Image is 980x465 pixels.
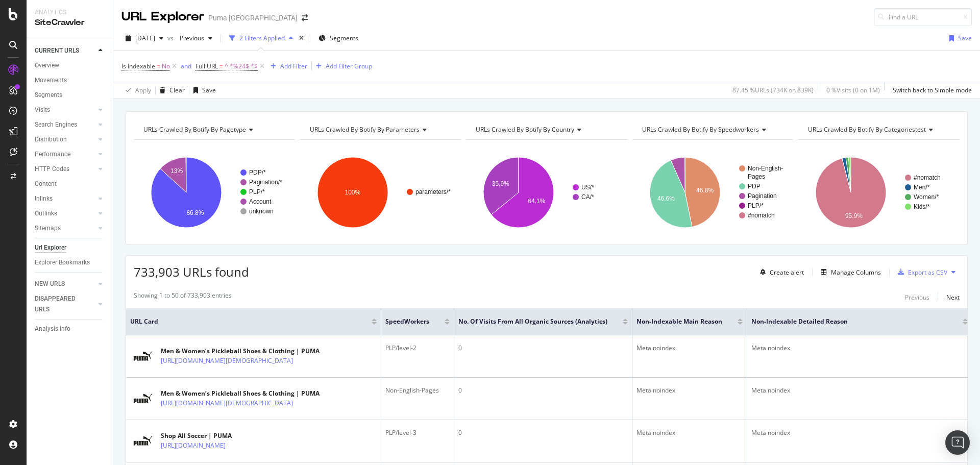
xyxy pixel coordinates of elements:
span: URLs Crawled By Botify By parameters [310,125,420,134]
button: Add Filter [266,60,307,72]
text: 86.8% [186,209,204,216]
span: URLs Crawled By Botify By categoriestest [808,125,926,134]
div: Search Engines [35,119,77,130]
a: Inlinks [35,193,95,204]
span: Is Indexable [121,62,155,70]
img: main image [130,392,156,405]
div: Meta noindex [636,428,743,437]
span: URL Card [130,317,369,326]
div: Url Explorer [35,242,66,253]
svg: A chart. [134,148,293,237]
div: A chart. [466,148,626,237]
a: Segments [35,90,106,101]
div: Meta noindex [751,386,968,395]
div: NEW URLS [35,279,65,289]
div: Showing 1 to 50 of 733,903 entries [134,291,232,303]
text: Pages [748,173,765,180]
text: PDP/* [249,169,266,176]
div: Content [35,179,57,189]
div: Men & Women’s Pickleball Shoes & Clothing | PUMA [161,347,337,356]
text: PDP [748,183,761,190]
span: Non-Indexable Detailed Reason [751,317,947,326]
svg: A chart. [632,148,792,237]
h4: URLs Crawled By Botify By speedworkers [640,121,785,138]
div: DISAPPEARED URLS [35,293,86,315]
span: Segments [330,34,358,42]
button: Switch back to Simple mode [889,82,972,99]
text: Men/* [914,184,930,191]
button: Manage Columns [817,266,881,278]
div: 2 Filters Applied [239,34,285,42]
span: No [162,59,170,74]
div: Performance [35,149,70,160]
div: Visits [35,105,50,115]
div: Meta noindex [751,428,968,437]
span: URLs Crawled By Botify By country [476,125,574,134]
text: Women/* [914,193,939,201]
span: 2025 Aug. 24th [135,34,155,42]
div: Export as CSV [908,268,947,277]
div: Switch back to Simple mode [893,86,972,94]
div: A chart. [300,148,460,237]
h4: URLs Crawled By Botify By parameters [308,121,452,138]
text: 95.9% [845,212,863,219]
a: HTTP Codes [35,164,95,175]
text: Kids/* [914,203,930,210]
button: Add Filter Group [312,60,372,72]
a: NEW URLS [35,279,95,289]
div: Create alert [770,268,804,277]
a: DISAPPEARED URLS [35,293,95,315]
span: ^.*%24$.*$ [225,59,258,74]
div: 87.45 % URLs ( 734K on 839K ) [732,86,814,94]
a: Visits [35,105,95,115]
a: [URL][DOMAIN_NAME] [161,440,226,451]
div: 0 [458,386,628,395]
button: Save [189,82,216,99]
div: Apply [135,86,151,94]
button: and [181,61,191,71]
button: 2 Filters Applied [225,30,297,46]
text: Pagination [748,192,777,200]
a: Performance [35,149,95,160]
h4: URLs Crawled By Botify By country [474,121,618,138]
a: CURRENT URLS [35,45,95,56]
text: 13% [170,167,183,175]
svg: A chart. [798,148,958,237]
div: 0 % Visits ( 0 on 1M ) [826,86,880,94]
a: Explorer Bookmarks [35,257,106,268]
div: Shop All Soccer | PUMA [161,431,270,440]
button: Previous [905,291,929,303]
div: Save [958,34,972,42]
div: Save [202,86,216,94]
div: Clear [169,86,185,94]
div: Meta noindex [636,344,743,353]
a: [URL][DOMAIN_NAME][DEMOGRAPHIC_DATA] [161,356,293,366]
div: Puma [GEOGRAPHIC_DATA] [208,13,298,23]
a: Content [35,179,106,189]
button: Create alert [756,264,804,280]
button: Previous [176,30,216,46]
text: 46.8% [696,187,714,194]
img: main image [130,434,156,448]
a: Overview [35,60,106,71]
span: Non-Indexable Main Reason [636,317,722,326]
text: unknown [249,208,274,215]
div: Next [946,293,960,302]
div: Sitemaps [35,223,61,234]
text: parameters/* [415,188,451,195]
button: Apply [121,82,151,99]
div: 0 [458,428,628,437]
div: PLP/level-2 [385,344,450,353]
div: Segments [35,90,62,101]
text: Account [249,198,272,205]
div: Analytics [35,8,105,17]
div: URL Explorer [121,8,204,26]
img: main image [130,350,156,363]
span: SpeedWorkers [385,317,429,326]
text: PLP/* [249,188,265,195]
div: PLP/level-3 [385,428,450,437]
text: Pagination/* [249,179,282,186]
span: URLs Crawled By Botify By speedworkers [642,125,759,134]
